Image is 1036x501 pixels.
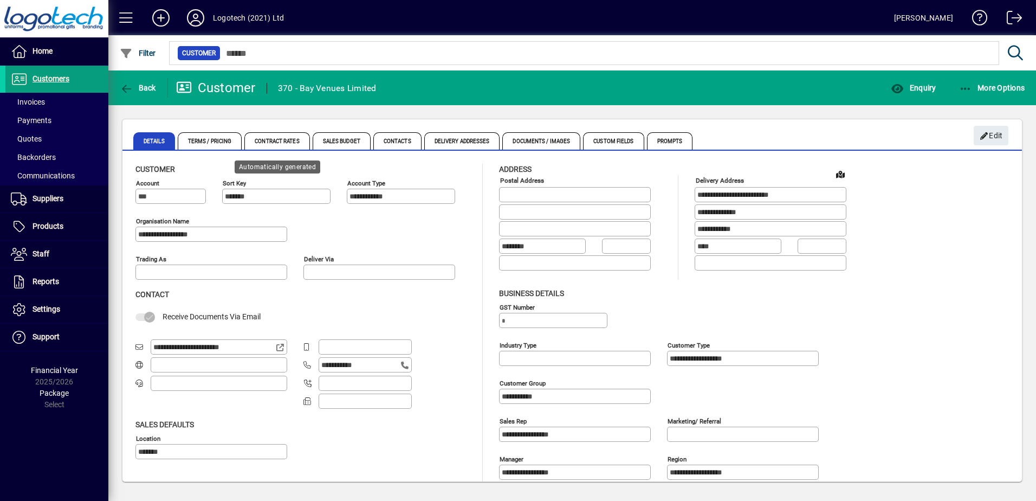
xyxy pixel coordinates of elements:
[500,303,535,311] mat-label: GST Number
[213,9,284,27] div: Logotech (2021) Ltd
[5,93,108,111] a: Invoices
[959,83,1025,92] span: More Options
[668,417,721,425] mat-label: Marketing/ Referral
[120,83,156,92] span: Back
[5,111,108,130] a: Payments
[33,305,60,313] span: Settings
[5,241,108,268] a: Staff
[999,2,1022,37] a: Logout
[668,341,710,349] mat-label: Customer type
[424,132,500,150] span: Delivery Addresses
[500,417,527,425] mat-label: Sales rep
[33,194,63,203] span: Suppliers
[974,126,1008,145] button: Edit
[133,132,175,150] span: Details
[31,366,78,375] span: Financial Year
[5,324,108,351] a: Support
[888,78,938,98] button: Enquiry
[178,132,242,150] span: Terms / Pricing
[5,38,108,65] a: Home
[964,2,988,37] a: Knowledge Base
[5,213,108,240] a: Products
[647,132,693,150] span: Prompts
[244,132,309,150] span: Contract Rates
[11,116,51,125] span: Payments
[182,48,216,59] span: Customer
[5,296,108,323] a: Settings
[502,132,580,150] span: Documents / Images
[235,160,320,174] div: Automatically generated
[136,217,189,225] mat-label: Organisation name
[5,130,108,148] a: Quotes
[33,277,59,286] span: Reports
[136,255,166,263] mat-label: Trading as
[11,134,42,143] span: Quotes
[11,171,75,180] span: Communications
[33,222,63,230] span: Products
[894,9,953,27] div: [PERSON_NAME]
[5,148,108,166] a: Backorders
[5,166,108,185] a: Communications
[956,78,1028,98] button: More Options
[668,455,687,463] mat-label: Region
[117,78,159,98] button: Back
[980,127,1003,145] span: Edit
[33,249,49,258] span: Staff
[33,332,60,341] span: Support
[144,8,178,28] button: Add
[304,255,334,263] mat-label: Deliver via
[499,165,532,174] span: Address
[135,420,194,429] span: Sales defaults
[500,455,523,463] mat-label: Manager
[583,132,644,150] span: Custom Fields
[33,47,53,55] span: Home
[135,290,169,299] span: Contact
[5,185,108,213] a: Suppliers
[33,74,69,83] span: Customers
[891,83,936,92] span: Enquiry
[120,49,156,57] span: Filter
[163,312,261,321] span: Receive Documents Via Email
[136,179,159,187] mat-label: Account
[11,98,45,106] span: Invoices
[373,132,422,150] span: Contacts
[11,153,56,162] span: Backorders
[347,179,385,187] mat-label: Account Type
[500,341,536,349] mat-label: Industry type
[499,289,564,298] span: Business details
[313,132,371,150] span: Sales Budget
[5,268,108,296] a: Reports
[136,434,160,442] mat-label: Location
[278,80,377,97] div: 370 - Bay Venues Limited
[176,79,256,97] div: Customer
[135,165,175,174] span: Customer
[117,43,159,63] button: Filter
[500,379,546,387] mat-label: Customer group
[832,165,849,183] a: View on map
[178,8,213,28] button: Profile
[108,78,168,98] app-page-header-button: Back
[223,179,246,187] mat-label: Sort key
[40,389,69,397] span: Package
